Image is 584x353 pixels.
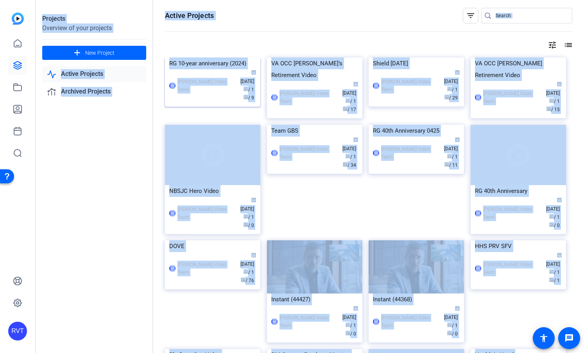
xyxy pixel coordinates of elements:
div: RVT [271,319,278,325]
span: group [244,214,248,219]
mat-icon: add [72,48,82,58]
mat-icon: filter_list [466,11,475,20]
span: / 1 [244,270,254,275]
span: group [346,98,350,103]
span: / 17 [343,107,356,112]
span: radio [241,277,245,282]
div: [PERSON_NAME] Video Team [177,205,236,221]
span: / 0 [244,223,254,228]
span: [DATE] [342,138,358,151]
div: RVT [169,265,176,272]
span: radio [343,162,348,167]
span: group [346,154,350,158]
h1: Active Projects [165,11,214,20]
div: Instant (44427) [271,294,358,305]
span: / 29 [444,95,458,101]
span: [DATE] [444,138,460,151]
span: calendar_today [251,253,256,258]
span: [DATE] [240,198,256,212]
div: [PERSON_NAME] Video Team [483,261,542,276]
div: RVT [271,94,278,101]
span: New Project [85,49,115,57]
div: Team GBS [271,125,358,137]
span: / 1 [549,214,560,220]
span: / 1 [244,214,254,220]
div: RVT [169,83,176,89]
div: [PERSON_NAME] Video Team [177,261,236,276]
span: group [447,86,452,91]
span: / 34 [343,162,356,168]
mat-icon: accessibility [539,333,548,343]
span: / 9 [244,95,254,101]
span: / 1 [346,323,356,328]
div: RVT [271,150,278,156]
span: calendar_today [251,70,256,75]
span: calendar_today [557,82,562,86]
div: Shield [DATE] [373,58,460,69]
span: calendar_today [557,253,562,258]
span: radio [447,331,452,335]
div: Overview of your projects [42,23,146,33]
span: radio [549,277,554,282]
div: [PERSON_NAME] Video Team [381,314,440,330]
span: group [549,214,554,219]
span: / 1 [447,154,458,160]
span: radio [346,331,350,335]
div: [PERSON_NAME] Video Team [483,205,542,221]
div: [PERSON_NAME] Video Team [381,145,440,161]
mat-icon: list [563,40,572,50]
div: [PERSON_NAME] Video Team [381,78,440,94]
div: [PERSON_NAME] Video Team [483,90,542,105]
span: calendar_today [353,137,358,142]
div: RG 40th Anniversary [475,185,562,197]
span: radio [444,162,449,167]
div: [PERSON_NAME] Video Team [177,78,236,94]
div: HHS PRV SFV [475,240,562,252]
span: calendar_today [455,306,460,311]
span: / 0 [447,331,458,337]
span: [DATE] [546,198,562,212]
a: Active Projects [42,66,146,82]
span: calendar_today [557,198,562,202]
span: / 0 [346,331,356,337]
span: group [549,98,554,103]
span: / 15 [546,107,560,112]
div: VA OCC [PERSON_NAME] Retirement Video [475,58,562,81]
span: / 76 [241,278,254,283]
div: RVT [373,83,379,89]
img: blue-gradient.svg [12,13,24,25]
div: DOVE [169,240,256,252]
span: group [244,86,248,91]
span: / 1 [549,278,560,283]
span: radio [244,222,248,227]
div: RVT [8,322,27,340]
span: radio [244,95,248,99]
span: radio [546,106,551,111]
div: RG 10-year anniversary (2024) [169,58,256,69]
span: calendar_today [353,82,358,86]
div: Instant (44368) [373,294,460,305]
div: RVT [475,210,481,216]
input: Search [496,11,566,20]
div: RVT [475,265,481,272]
a: Archived Projects [42,84,146,100]
mat-icon: tune [548,40,557,50]
span: radio [343,106,348,111]
span: / 1 [447,323,458,328]
div: RVT [169,210,176,216]
div: RVT [373,150,379,156]
span: / 1 [549,270,560,275]
div: VA OCC [PERSON_NAME]’s Retirement Video [271,58,358,81]
div: RVT [475,94,481,101]
button: New Project [42,46,146,60]
span: / 1 [244,87,254,92]
span: group [447,322,452,327]
span: / 1 [447,87,458,92]
div: Projects [42,14,146,23]
span: calendar_today [251,198,256,202]
span: / 1 [549,99,560,104]
div: [PERSON_NAME] Video Team [279,145,339,161]
span: / 1 [346,99,356,104]
mat-icon: message [564,333,574,343]
span: calendar_today [455,70,460,75]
